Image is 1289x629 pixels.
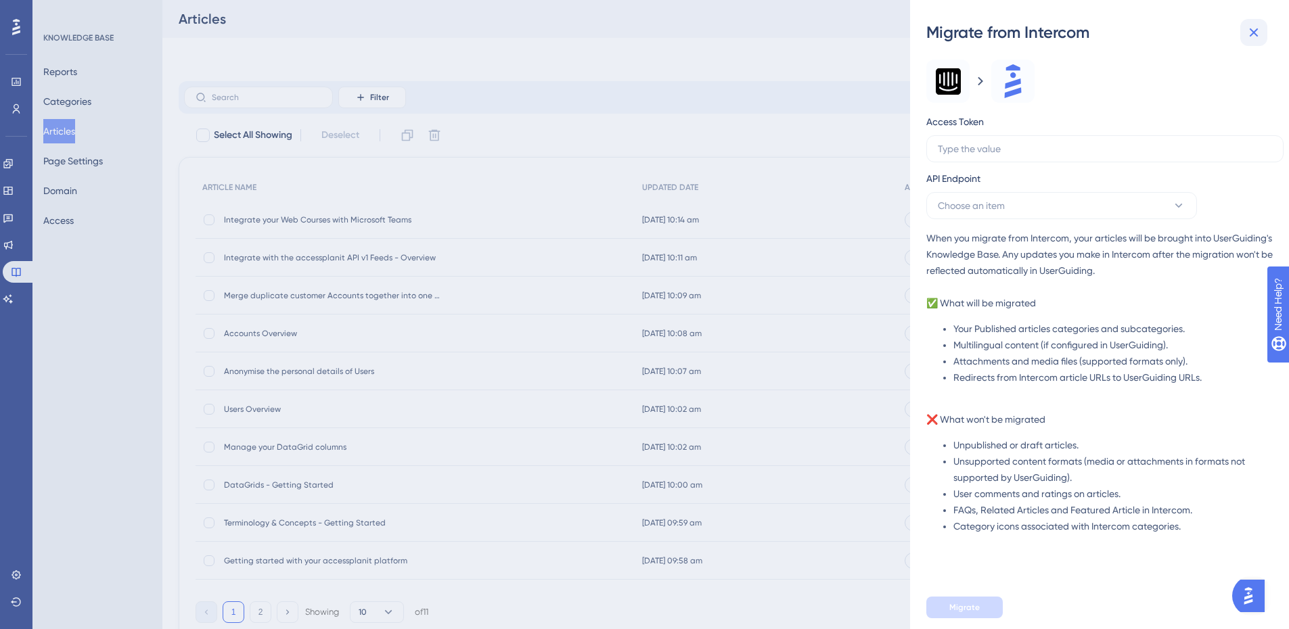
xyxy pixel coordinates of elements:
li: Your Published articles categories and subcategories. [953,321,1284,337]
div: Access Token [926,114,984,130]
li: User comments and ratings on articles. [953,486,1284,502]
span: Migrate [949,602,980,613]
li: Attachments and media files (supported formats only). [953,353,1284,369]
div: When you migrate from Intercom, your articles will be brought into UserGuiding's Knowledge Base. ... [926,230,1284,279]
span: API Endpoint [926,170,980,187]
li: Multilingual content (if configured in UserGuiding). [953,337,1284,353]
div: Migrate from Intercom [926,22,1273,43]
button: Choose an item [926,192,1197,219]
li: Redirects from Intercom article URLs to UserGuiding URLs. [953,369,1284,386]
img: intercom [926,60,970,103]
li: Category icons associated with Intercom categories. [953,518,1284,534]
iframe: UserGuiding AI Assistant Launcher [1232,576,1273,616]
li: Unsupported content formats (media or attachments in formats not supported by UserGuiding). [953,453,1284,486]
span: Need Help? [32,3,85,20]
div: ✅ What will be migrated [926,295,1284,395]
li: FAQs, Related Articles and Featured Article in Intercom. [953,502,1284,518]
li: Unpublished or draft articles. [953,437,1284,453]
button: Migrate [926,597,1003,618]
input: Type the value [938,141,1272,156]
img: UserGuiding [991,60,1035,103]
span: Choose an item [938,197,1005,214]
div: ❌ What won't be migrated [926,411,1284,544]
